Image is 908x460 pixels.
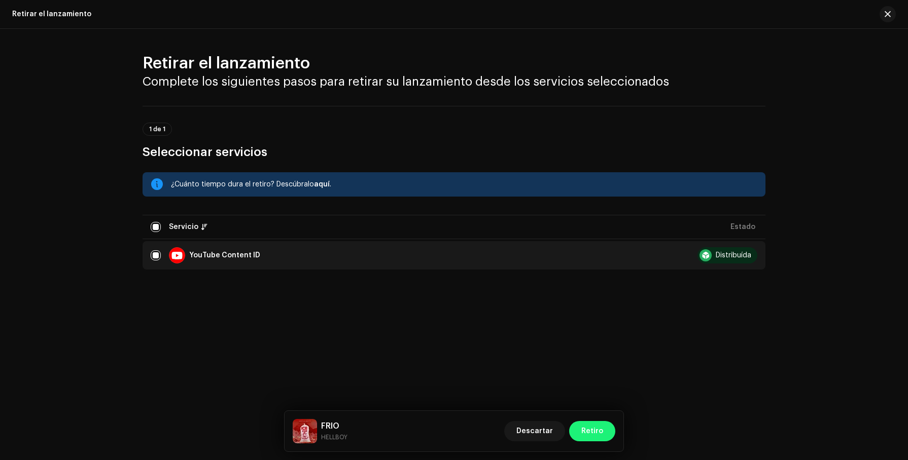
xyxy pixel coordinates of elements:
div: ¿Cuánto tiempo dura el retiro? Descúbralo . [171,178,757,190]
button: Retiro [569,421,615,441]
span: aquí [314,181,330,188]
h3: Seleccionar servicios [143,144,765,160]
div: Distribuída [716,252,751,259]
h5: FRIO [321,420,347,432]
small: FRIO [321,432,347,442]
button: Descartar [504,421,565,441]
div: YouTube Content ID [189,252,260,259]
div: Retirar el lanzamiento [12,10,91,18]
img: 0a5c9163-b7ab-4fb1-a496-37f3c4b1958b [293,419,317,443]
span: Descartar [516,421,553,441]
span: 1 de 1 [149,126,165,132]
span: Retiro [581,421,603,441]
h3: Complete los siguientes pasos para retirar su lanzamiento desde los servicios seleccionados [143,73,765,90]
h2: Retirar el lanzamiento [143,53,765,73]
